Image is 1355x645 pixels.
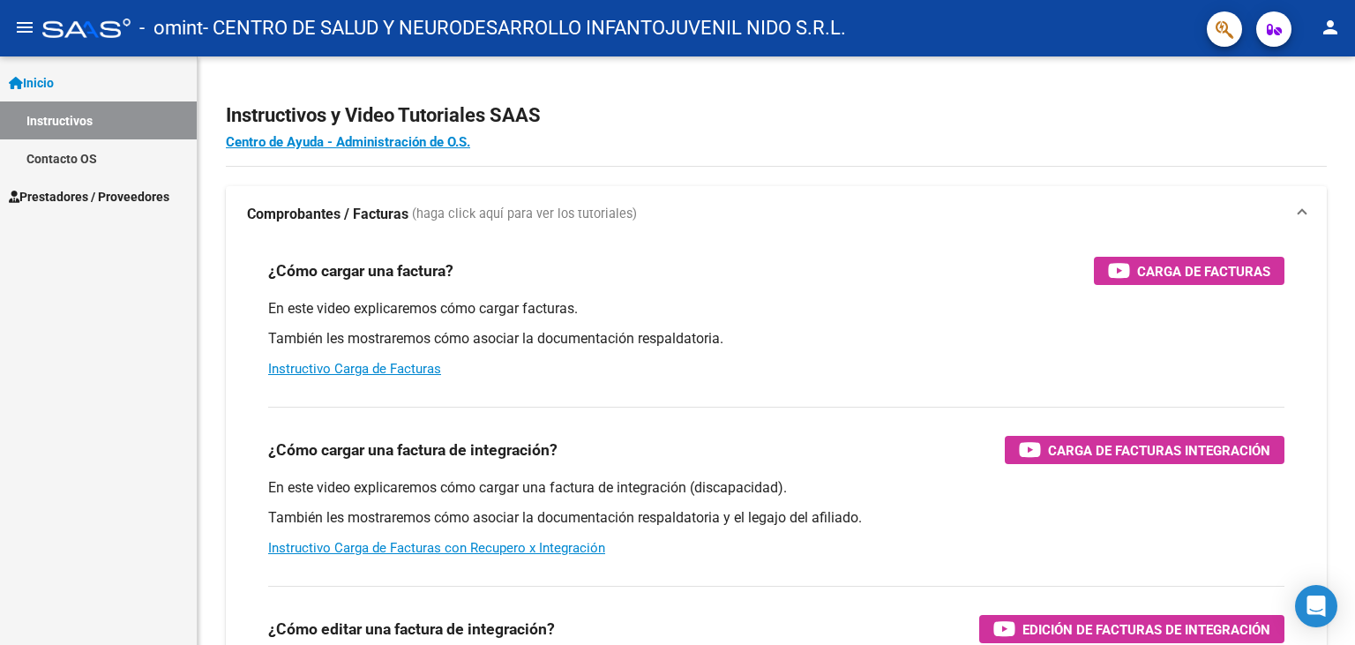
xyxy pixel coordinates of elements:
[226,99,1327,132] h2: Instructivos y Video Tutoriales SAAS
[1295,585,1337,627] div: Open Intercom Messenger
[1094,257,1284,285] button: Carga de Facturas
[268,259,453,283] h3: ¿Cómo cargar una factura?
[268,478,1284,498] p: En este video explicaremos cómo cargar una factura de integración (discapacidad).
[1022,619,1270,641] span: Edición de Facturas de integración
[9,187,169,206] span: Prestadores / Proveedores
[268,361,441,377] a: Instructivo Carga de Facturas
[14,17,35,38] mat-icon: menu
[1048,439,1270,461] span: Carga de Facturas Integración
[226,134,470,150] a: Centro de Ayuda - Administración de O.S.
[268,329,1284,349] p: También les mostraremos cómo asociar la documentación respaldatoria.
[226,186,1327,243] mat-expansion-panel-header: Comprobantes / Facturas (haga click aquí para ver los tutoriales)
[139,9,203,48] span: - omint
[1137,260,1270,282] span: Carga de Facturas
[268,617,555,641] h3: ¿Cómo editar una factura de integración?
[9,73,54,93] span: Inicio
[412,205,637,224] span: (haga click aquí para ver los tutoriales)
[979,615,1284,643] button: Edición de Facturas de integración
[247,205,408,224] strong: Comprobantes / Facturas
[268,508,1284,528] p: También les mostraremos cómo asociar la documentación respaldatoria y el legajo del afiliado.
[268,540,605,556] a: Instructivo Carga de Facturas con Recupero x Integración
[268,438,558,462] h3: ¿Cómo cargar una factura de integración?
[203,9,846,48] span: - CENTRO DE SALUD Y NEURODESARROLLO INFANTOJUVENIL NIDO S.R.L.
[1320,17,1341,38] mat-icon: person
[268,299,1284,319] p: En este video explicaremos cómo cargar facturas.
[1005,436,1284,464] button: Carga de Facturas Integración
